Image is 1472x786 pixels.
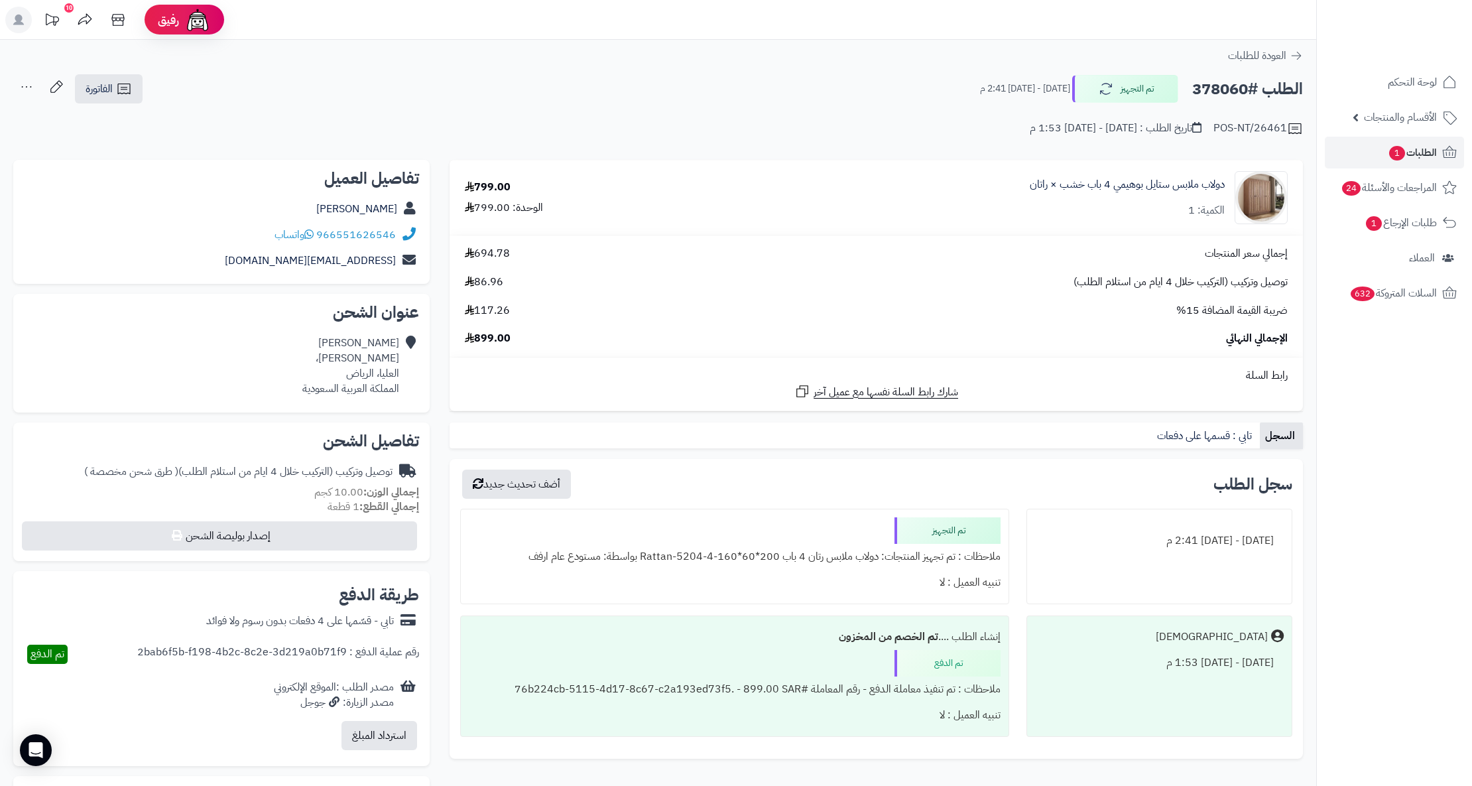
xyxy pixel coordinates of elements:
div: تم التجهيز [894,517,1001,544]
a: [EMAIL_ADDRESS][DOMAIN_NAME] [225,253,396,269]
div: [PERSON_NAME] [PERSON_NAME]، العليا، الرياض المملكة العربية السعودية [302,336,399,396]
a: المراجعات والأسئلة24 [1325,172,1464,204]
div: تنبيه العميل : لا [469,702,1001,728]
span: 632 [1350,286,1376,302]
h2: عنوان الشحن [24,304,419,320]
span: طلبات الإرجاع [1365,214,1437,232]
button: أضف تحديث جديد [462,470,571,499]
a: تابي : قسمها على دفعات [1152,423,1260,449]
div: إنشاء الطلب .... [469,624,1001,650]
span: شارك رابط السلة نفسها مع عميل آخر [814,385,958,400]
span: 899.00 [465,331,511,346]
a: العودة للطلبات [1228,48,1303,64]
div: الوحدة: 799.00 [465,200,543,216]
b: تم الخصم من المخزون [839,629,938,645]
h2: الطلب #378060 [1192,76,1303,103]
span: توصيل وتركيب (التركيب خلال 4 ايام من استلام الطلب) [1073,275,1288,290]
span: لوحة التحكم [1388,73,1437,92]
small: 10.00 كجم [314,484,419,500]
strong: إجمالي القطع: [359,499,419,515]
a: السلات المتروكة632 [1325,277,1464,309]
a: 966551626546 [316,227,396,243]
span: إجمالي سعر المنتجات [1205,246,1288,261]
span: 694.78 [465,246,510,261]
strong: إجمالي الوزن: [363,484,419,500]
a: واتساب [275,227,314,243]
div: تنبيه العميل : لا [469,570,1001,596]
span: العملاء [1409,249,1435,267]
div: POS-NT/26461 [1213,121,1303,137]
span: الطلبات [1388,143,1437,162]
a: السجل [1260,423,1303,449]
span: رفيق [158,12,179,28]
img: ai-face.png [184,7,211,33]
div: ملاحظات : تم تجهيز المنتجات: دولاب ملابس رتان 4 باب 200*60*160-Rattan-5204-4 بواسطة: مستودع عام ارفف [469,544,1001,570]
div: مصدر الزيارة: جوجل [274,695,394,710]
span: العودة للطلبات [1228,48,1286,64]
a: الطلبات1 [1325,137,1464,168]
span: الأقسام والمنتجات [1364,108,1437,127]
h3: سجل الطلب [1213,476,1292,492]
div: Open Intercom Messenger [20,734,52,766]
div: 10 [64,3,74,13]
div: الكمية: 1 [1188,203,1225,218]
span: الفاتورة [86,81,113,97]
h2: طريقة الدفع [339,587,419,603]
span: الإجمالي النهائي [1226,331,1288,346]
img: 1749977265-1-90x90.jpg [1235,171,1287,224]
span: ضريبة القيمة المضافة 15% [1176,303,1288,318]
button: تم التجهيز [1072,75,1178,103]
a: لوحة التحكم [1325,66,1464,98]
div: [DEMOGRAPHIC_DATA] [1156,629,1268,645]
h2: تفاصيل العميل [24,170,419,186]
span: 1 [1388,145,1406,161]
div: 799.00 [465,180,511,195]
div: [DATE] - [DATE] 2:41 م [1035,528,1284,554]
div: [DATE] - [DATE] 1:53 م [1035,650,1284,676]
small: 1 قطعة [328,499,419,515]
span: 1 [1365,216,1382,231]
a: الفاتورة [75,74,143,103]
div: تابي - قسّمها على 4 دفعات بدون رسوم ولا فوائد [206,614,394,629]
span: تم الدفع [31,646,64,662]
span: 24 [1341,180,1361,196]
div: ملاحظات : تم تنفيذ معاملة الدفع - رقم المعاملة #76b224cb-5115-4d17-8c67-c2a193ed73f5. - 899.00 SAR [469,677,1001,702]
div: رابط السلة [455,368,1298,383]
span: السلات المتروكة [1349,284,1437,302]
a: شارك رابط السلة نفسها مع عميل آخر [794,383,958,400]
span: المراجعات والأسئلة [1341,178,1437,197]
span: 86.96 [465,275,503,290]
div: تم الدفع [894,650,1001,677]
a: تحديثات المنصة [35,7,68,36]
h2: تفاصيل الشحن [24,433,419,449]
span: 117.26 [465,303,510,318]
div: مصدر الطلب :الموقع الإلكتروني [274,680,394,710]
button: إصدار بوليصة الشحن [22,521,417,551]
span: ( طرق شحن مخصصة ) [84,464,178,480]
a: [PERSON_NAME] [316,201,397,217]
div: توصيل وتركيب (التركيب خلال 4 ايام من استلام الطلب) [84,464,393,480]
div: رقم عملية الدفع : 2bab6f5b-f198-4b2c-8c2e-3d219a0b71f9 [137,645,419,664]
button: استرداد المبلغ [341,721,417,750]
a: دولاب ملابس ستايل بوهيمي 4 باب خشب × راتان [1030,177,1225,192]
a: العملاء [1325,242,1464,274]
small: [DATE] - [DATE] 2:41 م [980,82,1070,96]
a: طلبات الإرجاع1 [1325,207,1464,239]
img: logo-2.png [1382,21,1459,49]
div: تاريخ الطلب : [DATE] - [DATE] 1:53 م [1030,121,1201,136]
